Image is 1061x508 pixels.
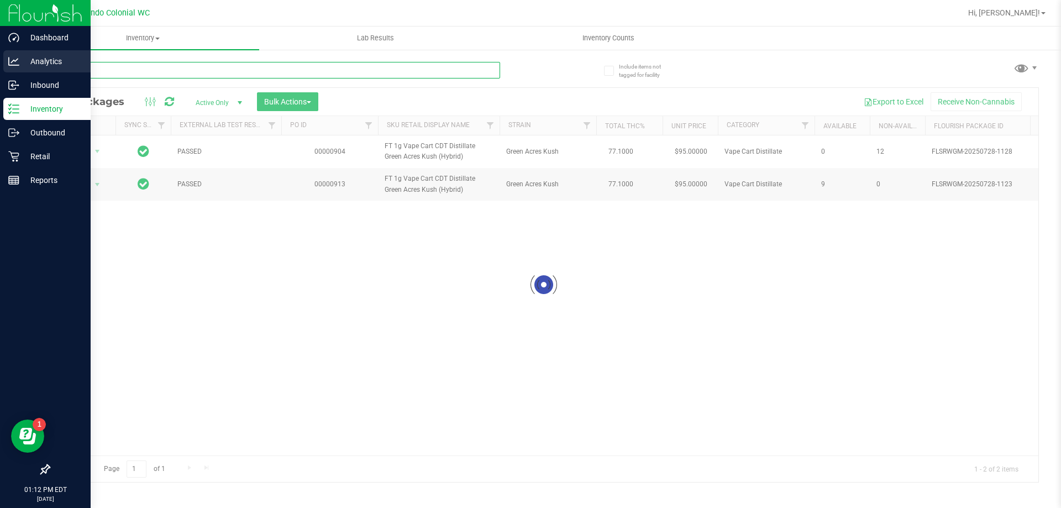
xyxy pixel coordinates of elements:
p: Analytics [19,55,86,68]
inline-svg: Retail [8,151,19,162]
inline-svg: Inventory [8,103,19,114]
p: Outbound [19,126,86,139]
inline-svg: Inbound [8,80,19,91]
inline-svg: Analytics [8,56,19,67]
a: Inventory [27,27,259,50]
p: Retail [19,150,86,163]
p: Inventory [19,102,86,116]
p: [DATE] [5,495,86,503]
a: Inventory Counts [492,27,724,50]
span: Hi, [PERSON_NAME]! [968,8,1040,17]
inline-svg: Dashboard [8,32,19,43]
span: Inventory Counts [568,33,649,43]
inline-svg: Outbound [8,127,19,138]
p: Reports [19,174,86,187]
iframe: Resource center [11,420,44,453]
iframe: Resource center unread badge [33,418,46,431]
input: Search Package ID, Item Name, SKU, Lot or Part Number... [49,62,500,78]
span: Include items not tagged for facility [619,62,674,79]
span: Lab Results [342,33,409,43]
span: Inventory [27,33,259,43]
p: Dashboard [19,31,86,44]
inline-svg: Reports [8,175,19,186]
span: Orlando Colonial WC [76,8,150,18]
a: Lab Results [259,27,492,50]
p: Inbound [19,78,86,92]
p: 01:12 PM EDT [5,485,86,495]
